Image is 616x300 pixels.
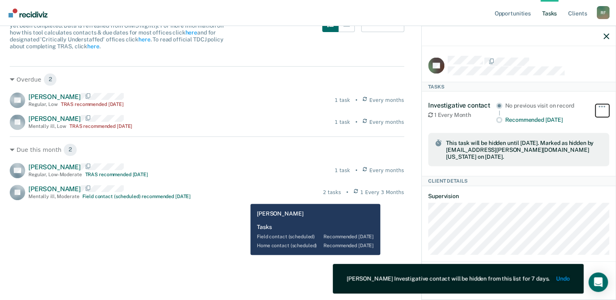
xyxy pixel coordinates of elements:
div: Client Details [422,176,616,186]
div: Recommended [DATE] [505,116,586,123]
div: TRAS recommended [DATE] [85,172,148,177]
button: Profile dropdown button [597,6,610,19]
button: Undo [556,275,570,282]
span: This task will be hidden until [DATE]. Marked as hidden by [EMAIL_ADDRESS][PERSON_NAME][DOMAIN_NA... [446,140,603,160]
div: Open Intercom Messenger [588,272,608,292]
span: 1 Every 3 Months [360,189,404,196]
span: Every months [369,167,404,174]
span: [PERSON_NAME] [28,185,81,193]
span: Every months [369,119,404,126]
div: R F [597,6,610,19]
div: Due this month [10,143,404,156]
div: Tasks [422,82,616,91]
div: • [355,119,358,126]
a: here [185,29,197,36]
div: • [346,189,349,196]
div: 1 Every Month [428,112,496,119]
span: [PERSON_NAME] [28,115,81,123]
div: 1 task [335,97,350,104]
span: Every months [369,97,404,104]
div: No previous visit on record [505,102,586,109]
div: 1 task [335,167,350,174]
dt: Supervision [428,192,609,199]
div: TRAS recommended [DATE] [61,101,124,107]
span: [PERSON_NAME] [28,93,81,101]
a: here [138,36,150,43]
div: Regular , Low [28,101,58,107]
span: 2 [63,143,77,156]
div: Field contact (scheduled) recommended [DATE] [82,194,191,199]
div: 2 tasks [323,189,341,196]
div: 1 task [335,119,350,126]
span: The clients listed below have upcoming requirements due this month that have not yet been complet... [10,16,224,50]
div: Mentally ill , Low [28,123,66,129]
div: TRAS recommended [DATE] [69,123,132,129]
span: [PERSON_NAME] [28,163,81,171]
div: [PERSON_NAME] Investigative contact will be hidden from this list for 7 days. [347,275,549,282]
div: Investigative contact [428,101,496,109]
a: here [87,43,99,50]
div: Mentally ill , Moderate [28,194,79,199]
div: Overdue [10,73,404,86]
img: Recidiviz [9,9,47,17]
div: • [355,97,358,104]
span: 2 [43,73,57,86]
div: Regular , Low-Moderate [28,172,82,177]
div: • [355,167,358,174]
